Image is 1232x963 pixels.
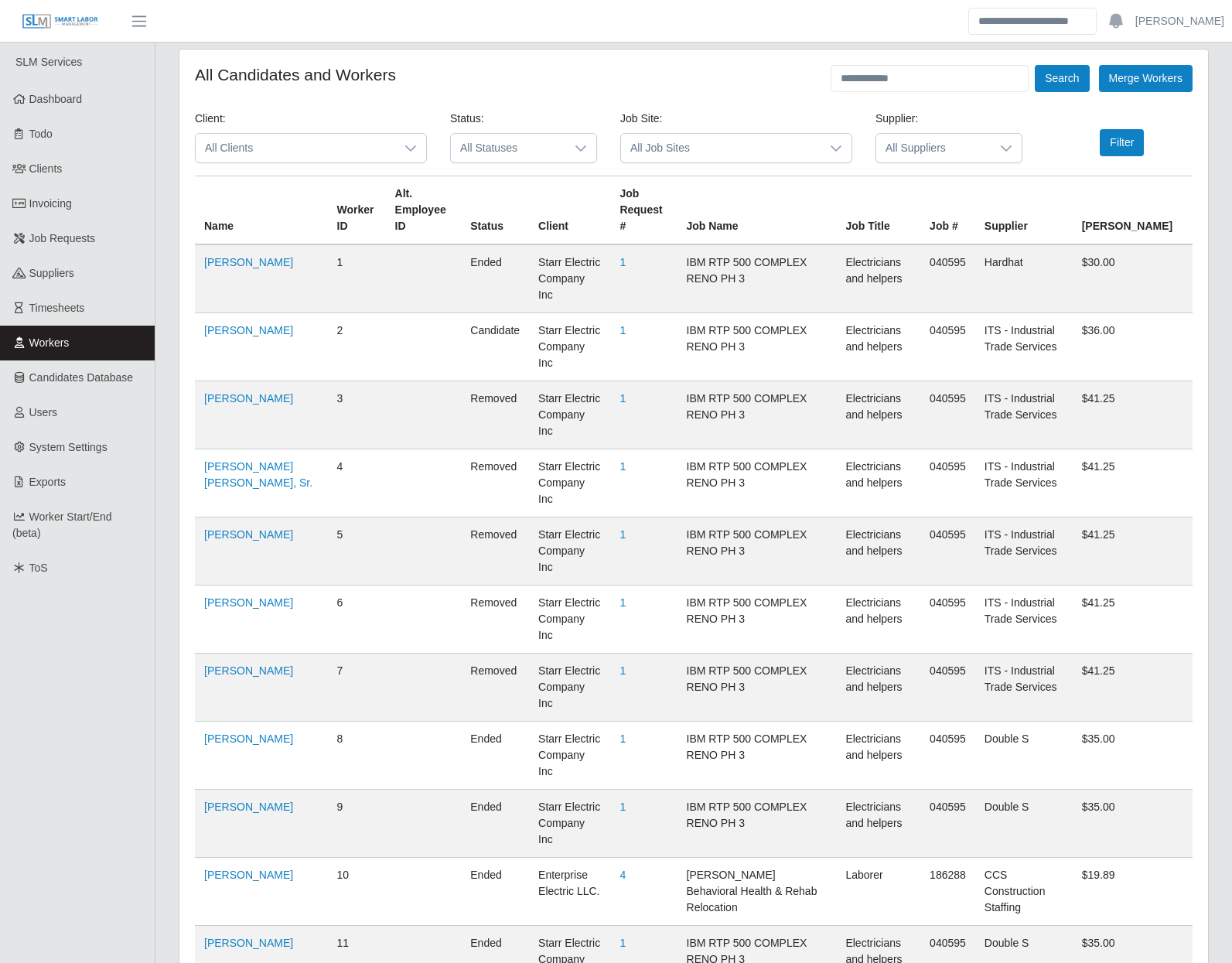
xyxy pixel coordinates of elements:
a: [PERSON_NAME] [204,392,293,405]
td: IBM RTP 500 COMPLEX RENO PH 3 [677,586,837,654]
td: 5 [328,517,386,586]
td: $35.00 [1073,790,1193,858]
span: Todo [29,128,53,140]
td: Starr Electric Company Inc [529,790,610,858]
td: 4 [328,449,386,517]
button: Search [1035,65,1089,92]
td: CCS Construction Staffing [975,858,1073,926]
span: Candidates Database [29,371,134,384]
th: Alt. Employee ID [386,176,462,245]
td: 8 [328,722,386,790]
span: All Clients [196,134,395,162]
td: Electricians and helpers [836,313,920,381]
td: Electricians and helpers [836,244,920,313]
span: Clients [29,162,63,175]
span: All Suppliers [876,134,991,162]
td: 040595 [920,381,975,449]
td: removed [461,586,529,654]
td: IBM RTP 500 COMPLEX RENO PH 3 [677,244,837,313]
td: IBM RTP 500 COMPLEX RENO PH 3 [677,449,837,517]
td: removed [461,517,529,586]
a: 1 [619,664,626,677]
td: [PERSON_NAME] Behavioral Health & Rehab Relocation [677,858,837,926]
td: removed [461,654,529,722]
td: Electricians and helpers [836,722,920,790]
td: ITS - Industrial Trade Services [975,381,1073,449]
td: IBM RTP 500 COMPLEX RENO PH 3 [677,722,837,790]
td: Starr Electric Company Inc [529,449,610,517]
td: $41.25 [1073,449,1193,517]
td: 040595 [920,449,975,517]
td: ITS - Industrial Trade Services [975,449,1073,517]
td: Starr Electric Company Inc [529,654,610,722]
td: 040595 [920,244,975,313]
a: [PERSON_NAME] [PERSON_NAME], Sr. [204,460,312,489]
th: Job # [920,176,975,245]
td: 186288 [920,858,975,926]
td: 10 [328,858,386,926]
a: [PERSON_NAME] [204,256,293,268]
label: Status: [450,111,484,127]
td: 7 [328,654,386,722]
th: Job Title [836,176,920,245]
span: Timesheets [29,302,85,314]
td: IBM RTP 500 COMPLEX RENO PH 3 [677,654,837,722]
a: [PERSON_NAME] [204,324,293,336]
a: 1 [619,801,626,813]
td: 9 [328,790,386,858]
td: IBM RTP 500 COMPLEX RENO PH 3 [677,313,837,381]
a: [PERSON_NAME] [204,528,293,541]
td: Electricians and helpers [836,381,920,449]
td: Starr Electric Company Inc [529,722,610,790]
td: Laborer [836,858,920,926]
span: ToS [29,562,48,574]
td: removed [461,449,529,517]
td: 6 [328,586,386,654]
td: $41.25 [1073,381,1193,449]
span: All Job Sites [621,134,821,162]
td: Starr Electric Company Inc [529,244,610,313]
th: Name [195,176,328,245]
td: 040595 [920,517,975,586]
input: Search [968,8,1097,35]
a: 1 [619,732,626,745]
a: 1 [619,937,626,949]
a: [PERSON_NAME] [204,937,293,949]
td: Electricians and helpers [836,449,920,517]
td: ended [461,722,529,790]
td: IBM RTP 500 COMPLEX RENO PH 3 [677,790,837,858]
td: $41.25 [1073,654,1193,722]
td: Starr Electric Company Inc [529,381,610,449]
a: [PERSON_NAME] [1135,13,1224,29]
th: Client [529,176,610,245]
th: Job Request # [610,176,677,245]
td: $41.25 [1073,517,1193,586]
span: SLM Services [15,56,82,68]
td: Starr Electric Company Inc [529,517,610,586]
td: 3 [328,381,386,449]
td: ended [461,858,529,926]
label: Client: [195,111,226,127]
span: Users [29,406,58,418]
a: 1 [619,324,626,336]
td: ended [461,790,529,858]
button: Filter [1100,129,1144,156]
td: Starr Electric Company Inc [529,313,610,381]
a: [PERSON_NAME] [204,732,293,745]
td: 1 [328,244,386,313]
th: [PERSON_NAME] [1073,176,1193,245]
label: Job Site: [620,111,662,127]
a: 1 [619,528,626,541]
td: ITS - Industrial Trade Services [975,586,1073,654]
td: 2 [328,313,386,381]
td: Hardhat [975,244,1073,313]
td: 040595 [920,722,975,790]
td: $30.00 [1073,244,1193,313]
span: Job Requests [29,232,96,244]
img: SLM Logo [22,13,99,30]
td: Electricians and helpers [836,654,920,722]
td: IBM RTP 500 COMPLEX RENO PH 3 [677,381,837,449]
th: Job Name [677,176,837,245]
td: ITS - Industrial Trade Services [975,517,1073,586]
td: 040595 [920,790,975,858]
